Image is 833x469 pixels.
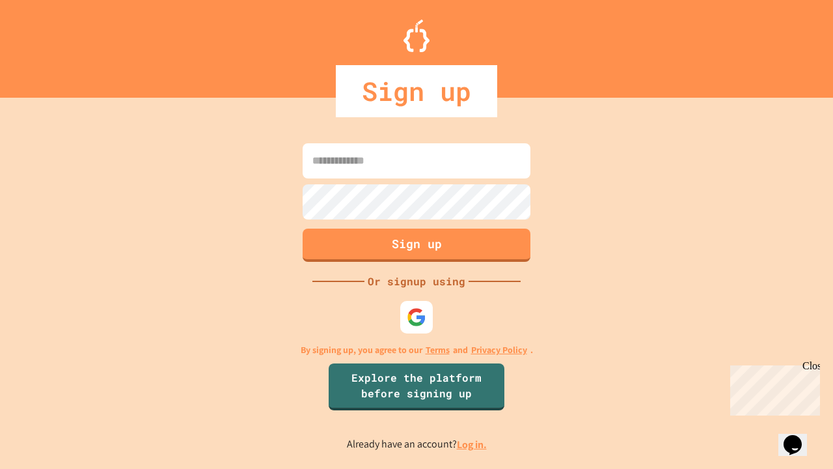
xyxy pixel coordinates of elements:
[403,20,430,52] img: Logo.svg
[347,436,487,453] p: Already have an account?
[407,307,426,327] img: google-icon.svg
[778,417,820,456] iframe: chat widget
[329,363,504,410] a: Explore the platform before signing up
[426,343,450,357] a: Terms
[301,343,533,357] p: By signing up, you agree to our and .
[5,5,90,83] div: Chat with us now!Close
[364,274,469,289] div: Or signup using
[303,229,530,262] button: Sign up
[336,65,497,117] div: Sign up
[457,438,487,451] a: Log in.
[725,360,820,416] iframe: chat widget
[471,343,527,357] a: Privacy Policy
